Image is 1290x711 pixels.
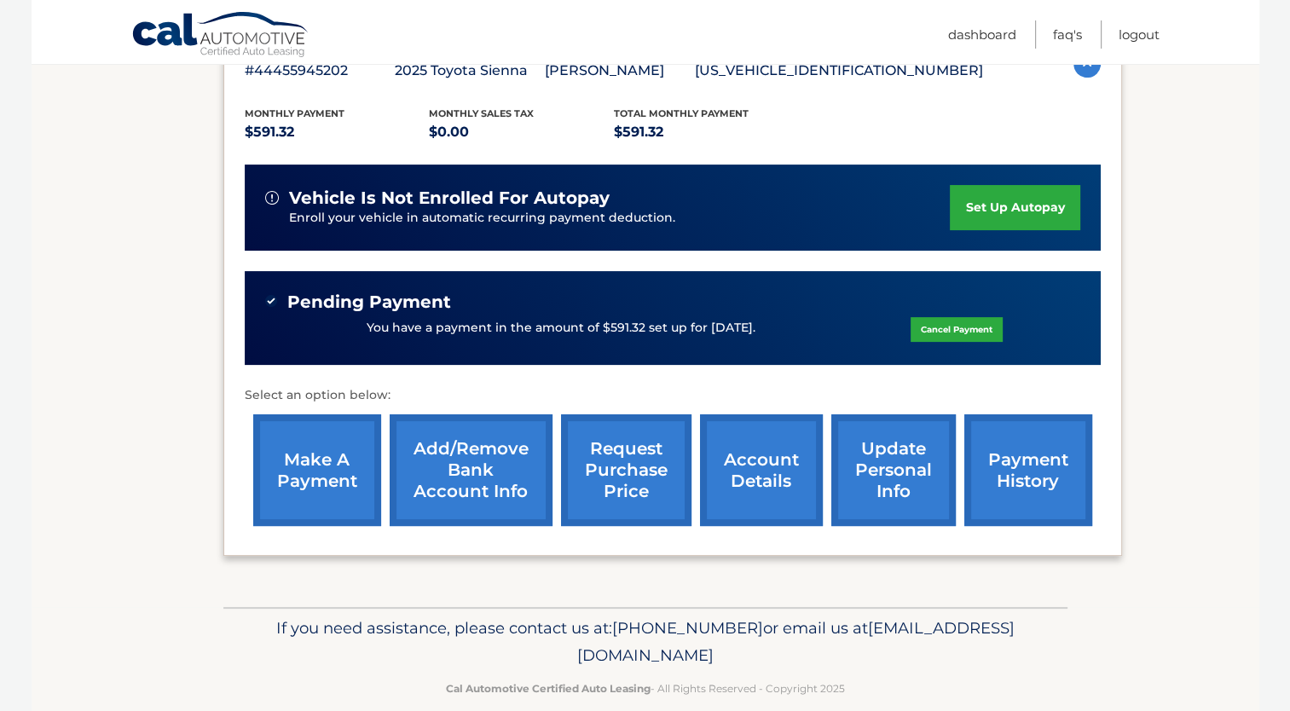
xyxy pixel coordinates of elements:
[234,679,1056,697] p: - All Rights Reserved - Copyright 2025
[245,59,395,83] p: #44455945202
[245,385,1101,406] p: Select an option below:
[289,188,610,209] span: vehicle is not enrolled for autopay
[395,59,545,83] p: 2025 Toyota Sienna
[577,618,1015,665] span: [EMAIL_ADDRESS][DOMAIN_NAME]
[950,185,1079,230] a: set up autopay
[265,191,279,205] img: alert-white.svg
[612,618,763,638] span: [PHONE_NUMBER]
[446,682,651,695] strong: Cal Automotive Certified Auto Leasing
[831,414,956,526] a: update personal info
[429,107,534,119] span: Monthly sales Tax
[289,209,951,228] p: Enroll your vehicle in automatic recurring payment deduction.
[545,59,695,83] p: [PERSON_NAME]
[367,319,755,338] p: You have a payment in the amount of $591.32 set up for [DATE].
[245,120,430,144] p: $591.32
[561,414,691,526] a: request purchase price
[614,120,799,144] p: $591.32
[390,414,552,526] a: Add/Remove bank account info
[429,120,614,144] p: $0.00
[911,317,1003,342] a: Cancel Payment
[948,20,1016,49] a: Dashboard
[265,295,277,307] img: check-green.svg
[131,11,310,61] a: Cal Automotive
[614,107,749,119] span: Total Monthly Payment
[964,414,1092,526] a: payment history
[1053,20,1082,49] a: FAQ's
[253,414,381,526] a: make a payment
[245,107,344,119] span: Monthly Payment
[695,59,983,83] p: [US_VEHICLE_IDENTIFICATION_NUMBER]
[287,292,451,313] span: Pending Payment
[700,414,823,526] a: account details
[1119,20,1160,49] a: Logout
[234,615,1056,669] p: If you need assistance, please contact us at: or email us at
